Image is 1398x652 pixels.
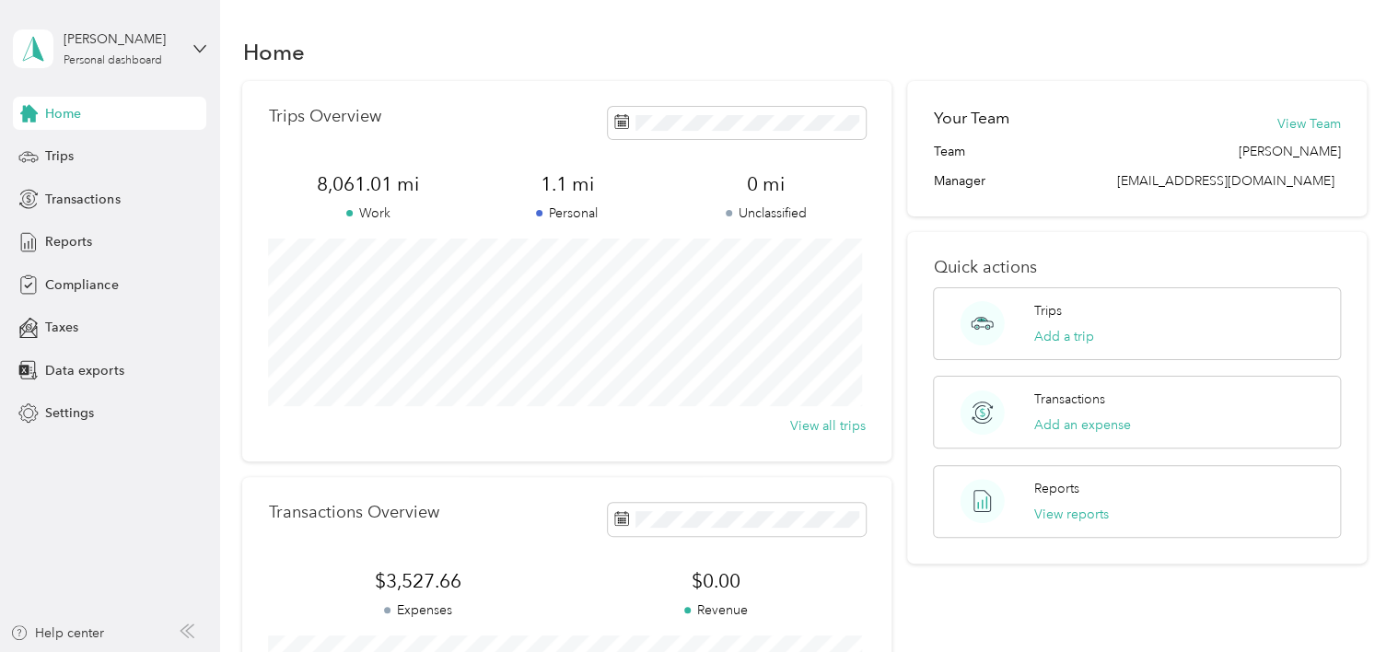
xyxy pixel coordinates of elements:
button: Help center [10,623,104,643]
p: Transactions [1034,390,1105,409]
div: [PERSON_NAME] [64,29,179,49]
p: Reports [1034,479,1079,498]
p: Work [268,204,467,223]
button: View Team [1277,114,1341,134]
h2: Your Team [933,107,1008,130]
span: 0 mi [667,171,866,197]
p: Unclassified [667,204,866,223]
button: View reports [1034,505,1109,524]
button: Add a trip [1034,327,1094,346]
span: 1.1 mi [468,171,667,197]
div: Personal dashboard [64,55,162,66]
h1: Home [242,42,304,62]
span: Taxes [45,318,78,337]
p: Expenses [268,600,566,620]
p: Quick actions [933,258,1340,277]
iframe: Everlance-gr Chat Button Frame [1295,549,1398,652]
span: 8,061.01 mi [268,171,467,197]
span: $3,527.66 [268,568,566,594]
span: [PERSON_NAME] [1239,142,1341,161]
span: Trips [45,146,74,166]
button: View all trips [790,416,866,436]
button: Add an expense [1034,415,1131,435]
span: Team [933,142,964,161]
p: Trips Overview [268,107,380,126]
span: $0.00 [567,568,866,594]
span: Data exports [45,361,123,380]
span: Home [45,104,81,123]
span: [EMAIL_ADDRESS][DOMAIN_NAME] [1117,173,1334,189]
span: Transactions [45,190,120,209]
span: Compliance [45,275,118,295]
p: Trips [1034,301,1062,320]
p: Transactions Overview [268,503,438,522]
span: Manager [933,171,984,191]
span: Reports [45,232,92,251]
p: Personal [468,204,667,223]
span: Settings [45,403,94,423]
p: Revenue [567,600,866,620]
